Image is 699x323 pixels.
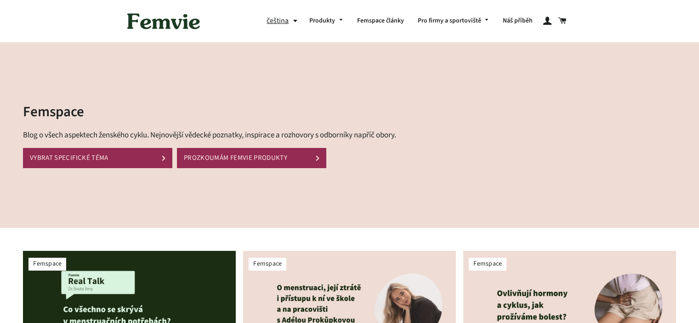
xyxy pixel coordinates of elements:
a: Femspace [33,259,62,268]
img: Femvie [122,7,205,35]
h2: Femspace [23,102,407,122]
p: Blog o všech aspektech ženského cyklu. Nejnovější vědecké poznatky, inspirace a rozhovory s odbor... [23,129,407,142]
a: Femspace [253,259,282,268]
a: PROZKOUMÁM FEMVIE PRODUKTY [177,148,326,168]
a: Pro firmy a sportoviště [411,9,496,33]
button: čeština [267,15,302,27]
a: Náš příběh [496,9,540,33]
a: Femspace [473,259,502,268]
a: VYBRAT SPECIFICKÉ TÉMA [23,148,172,168]
a: Produkty [302,9,350,33]
a: Femspace články [350,9,411,33]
